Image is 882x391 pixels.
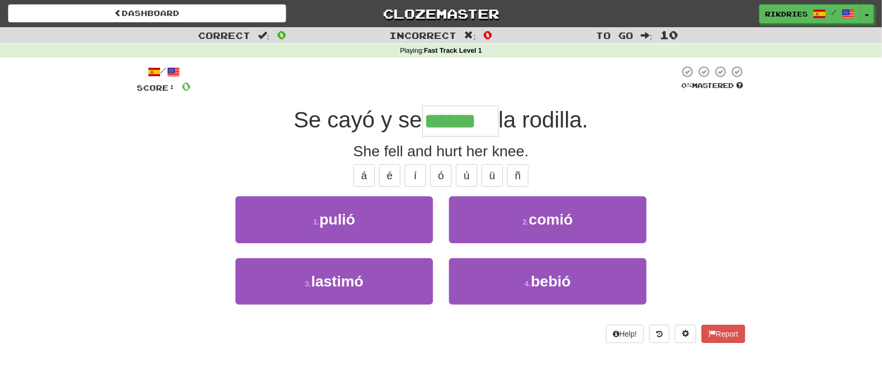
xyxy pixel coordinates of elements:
[831,9,837,16] span: /
[529,211,573,228] span: comió
[353,164,375,187] button: á
[294,107,422,132] span: Se cayó y se
[765,9,808,19] span: rikdries
[258,31,270,40] span: :
[507,164,529,187] button: ñ
[198,30,250,41] span: Correct
[430,164,452,187] button: ó
[305,280,311,288] small: 3 .
[379,164,400,187] button: é
[525,280,531,288] small: 4 .
[606,325,644,343] button: Help!
[456,164,477,187] button: ú
[531,273,571,290] span: bebió
[759,4,861,23] a: rikdries /
[681,81,692,90] span: 0 %
[313,218,320,226] small: 1 .
[449,196,647,243] button: 2.comió
[523,218,529,226] small: 2 .
[424,47,482,54] strong: Fast Track Level 1
[8,4,286,22] a: Dashboard
[449,258,647,305] button: 4.bebió
[137,83,175,92] span: Score:
[482,164,503,187] button: ü
[464,31,476,40] span: :
[390,30,457,41] span: Incorrect
[679,81,745,91] div: Mastered
[182,79,191,93] span: 0
[660,28,678,41] span: 10
[405,164,426,187] button: í
[311,273,364,290] span: lastimó
[235,258,433,305] button: 3.lastimó
[641,31,652,40] span: :
[235,196,433,243] button: 1.pulió
[702,325,745,343] button: Report
[499,107,588,132] span: la rodilla.
[277,28,286,41] span: 0
[596,30,633,41] span: To go
[319,211,355,228] span: pulió
[137,65,191,78] div: /
[649,325,670,343] button: Round history (alt+y)
[137,141,745,162] div: She fell and hurt her knee.
[302,4,580,23] a: Clozemaster
[483,28,492,41] span: 0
